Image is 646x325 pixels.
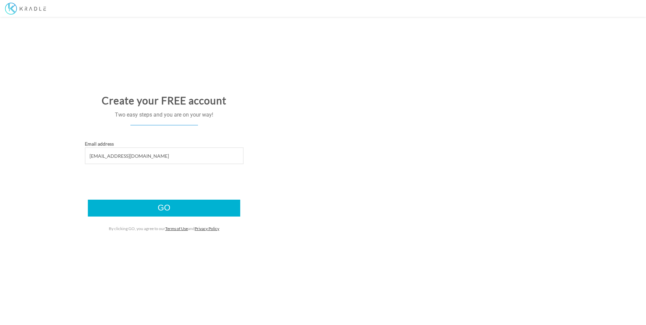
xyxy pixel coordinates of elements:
label: By clicking GO, you agree to our and [109,226,219,231]
input: Go [88,200,240,217]
a: Terms of Use [165,226,188,231]
label: Email address [85,141,114,147]
p: Two easy steps and you are on your way! [5,111,323,119]
input: Email [85,147,244,164]
a: Privacy Policy [195,226,219,231]
h2: Create your FREE account [5,95,323,106]
img: Kradle [5,3,46,15]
